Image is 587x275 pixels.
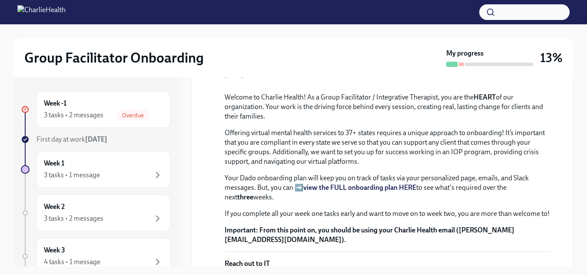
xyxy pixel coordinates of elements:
div: 3 tasks • 1 message [44,170,100,180]
h6: Week 2 [44,202,65,212]
a: Week 13 tasks • 1 message [21,151,170,188]
h6: Week -1 [44,99,66,108]
h6: Week 1 [44,159,64,168]
h2: Group Facilitator Onboarding [24,49,204,66]
span: First day at work [36,135,107,143]
span: Overdue [117,112,149,119]
div: 3 tasks • 2 messages [44,110,103,120]
a: First day at work[DATE] [21,135,170,144]
strong: Reach out to IT [225,259,270,268]
strong: From this point on, you should be using your Charlie Health email ([PERSON_NAME][EMAIL_ADDRESS][D... [225,226,514,244]
strong: Important: [225,226,258,234]
img: CharlieHealth [17,5,66,19]
strong: [DATE] [85,135,107,143]
strong: HEART [474,93,496,101]
strong: My progress [446,49,484,58]
a: Week 34 tasks • 1 message [21,238,170,275]
p: Welcome to Charlie Health! As a Group Facilitator / Integrative Therapist, you are the of our org... [225,93,552,121]
p: If you complete all your week one tasks early and want to move on to week two, you are more than ... [225,209,552,219]
a: view the FULL onboarding plan HERE [303,183,416,192]
h3: 13% [540,50,563,66]
div: 3 tasks • 2 messages [44,214,103,223]
p: Your Dado onboarding plan will keep you on track of tasks via your personalized page, emails, and... [225,173,552,202]
div: 4 tasks • 1 message [44,257,100,267]
h6: Week 3 [44,245,65,255]
a: Week 23 tasks • 2 messages [21,195,170,231]
a: Week -13 tasks • 2 messagesOverdue [21,91,170,128]
strong: three [237,193,253,201]
p: Offering virtual mental health services to 37+ states requires a unique approach to onboarding! I... [225,128,552,166]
